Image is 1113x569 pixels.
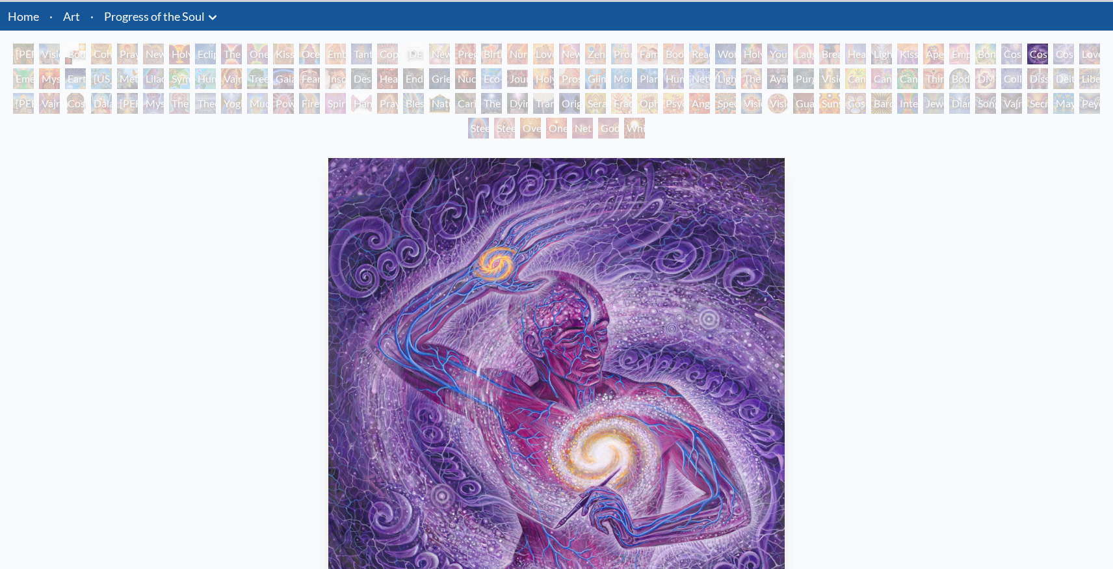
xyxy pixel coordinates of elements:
[598,118,619,139] div: Godself
[663,68,684,89] div: Human Geometry
[975,68,996,89] div: DMT - The Spirit Molecule
[520,118,541,139] div: Oversoul
[117,44,138,64] div: Praying
[221,68,242,89] div: Vajra Horse
[377,68,398,89] div: Headache
[195,44,216,64] div: Eclipse
[572,118,593,139] div: Net of Being
[624,118,645,139] div: White Light
[299,93,320,114] div: Firewalking
[221,93,242,114] div: Yogi & the Möbius Sphere
[689,68,710,89] div: Networks
[65,93,86,114] div: Cosmic [DEMOGRAPHIC_DATA]
[481,93,502,114] div: The Soul Finds It's Way
[689,44,710,64] div: Reading
[715,44,736,64] div: Wonder
[117,93,138,114] div: [PERSON_NAME]
[663,44,684,64] div: Boo-boo
[273,93,294,114] div: Power to the Peaceful
[637,68,658,89] div: Planetary Prayers
[559,68,580,89] div: Prostration
[793,93,814,114] div: Guardian of Infinite Vision
[611,68,632,89] div: Monochord
[871,93,892,114] div: Bardo Being
[767,93,788,114] div: Vision [PERSON_NAME]
[247,44,268,64] div: One Taste
[377,44,398,64] div: Copulating
[897,93,918,114] div: Interbeing
[845,68,866,89] div: Cannabis Mudra
[1001,93,1022,114] div: Vajra Being
[143,44,164,64] div: New Man New Woman
[559,93,580,114] div: Original Face
[585,68,606,89] div: Glimpsing the Empyrean
[845,93,866,114] div: Cosmic Elf
[559,44,580,64] div: New Family
[377,93,398,114] div: Praying Hands
[507,68,528,89] div: Journey of the Wounded Healer
[104,7,205,25] a: Progress of the Soul
[195,93,216,114] div: Theologue
[13,68,34,89] div: Emerald Grail
[44,2,58,31] li: ·
[923,44,944,64] div: Aperture
[325,44,346,64] div: Embracing
[767,44,788,64] div: Young & Old
[85,2,99,31] li: ·
[741,93,762,114] div: Vision Crystal
[351,44,372,64] div: Tantra
[455,68,476,89] div: Nuclear Crucifixion
[13,93,34,114] div: [PERSON_NAME]
[1001,44,1022,64] div: Cosmic Creativity
[169,44,190,64] div: Holy Grail
[637,93,658,114] div: Ophanic Eyelash
[143,68,164,89] div: Lilacs
[1079,44,1100,64] div: Love is a Cosmic Force
[195,68,216,89] div: Humming Bird
[533,44,554,64] div: Love Circuit
[871,44,892,64] div: Lightweaver
[507,93,528,114] div: Dying
[1053,44,1074,64] div: Cosmic Lovers
[13,44,34,64] div: [PERSON_NAME] & Eve
[975,44,996,64] div: Bond
[39,93,60,114] div: Vajra Guru
[845,44,866,64] div: Healing
[273,68,294,89] div: Gaia
[494,118,515,139] div: Steeplehead 2
[39,68,60,89] div: Mysteriosa 2
[975,93,996,114] div: Song of Vajra Being
[403,68,424,89] div: Endarkenment
[403,93,424,114] div: Blessing Hand
[949,93,970,114] div: Diamond Being
[91,93,112,114] div: Dalai Lama
[65,44,86,64] div: Body, Mind, Spirit
[923,68,944,89] div: Third Eye Tears of Joy
[1079,68,1100,89] div: Liberation Through Seeing
[351,93,372,114] div: Hands that See
[923,93,944,114] div: Jewel Being
[533,68,554,89] div: Holy Fire
[91,68,112,89] div: [US_STATE] Song
[455,44,476,64] div: Pregnancy
[1053,68,1074,89] div: Deities & Demons Drinking from the Milky Pool
[663,93,684,114] div: Psychomicrograph of a Fractal Paisley Cherub Feather Tip
[741,44,762,64] div: Holy Family
[273,44,294,64] div: Kissing
[715,93,736,114] div: Spectral Lotus
[247,68,268,89] div: Tree & Person
[8,9,39,23] a: Home
[546,118,567,139] div: One
[63,7,80,25] a: Art
[468,118,489,139] div: Steeplehead 1
[585,44,606,64] div: Zena Lotus
[1079,93,1100,114] div: Peyote Being
[429,44,450,64] div: Newborn
[793,68,814,89] div: Purging
[403,44,424,64] div: [DEMOGRAPHIC_DATA] Embryo
[351,68,372,89] div: Despair
[949,68,970,89] div: Body/Mind as a Vibratory Field of Energy
[611,93,632,114] div: Fractal Eyes
[221,44,242,64] div: The Kiss
[91,44,112,64] div: Contemplation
